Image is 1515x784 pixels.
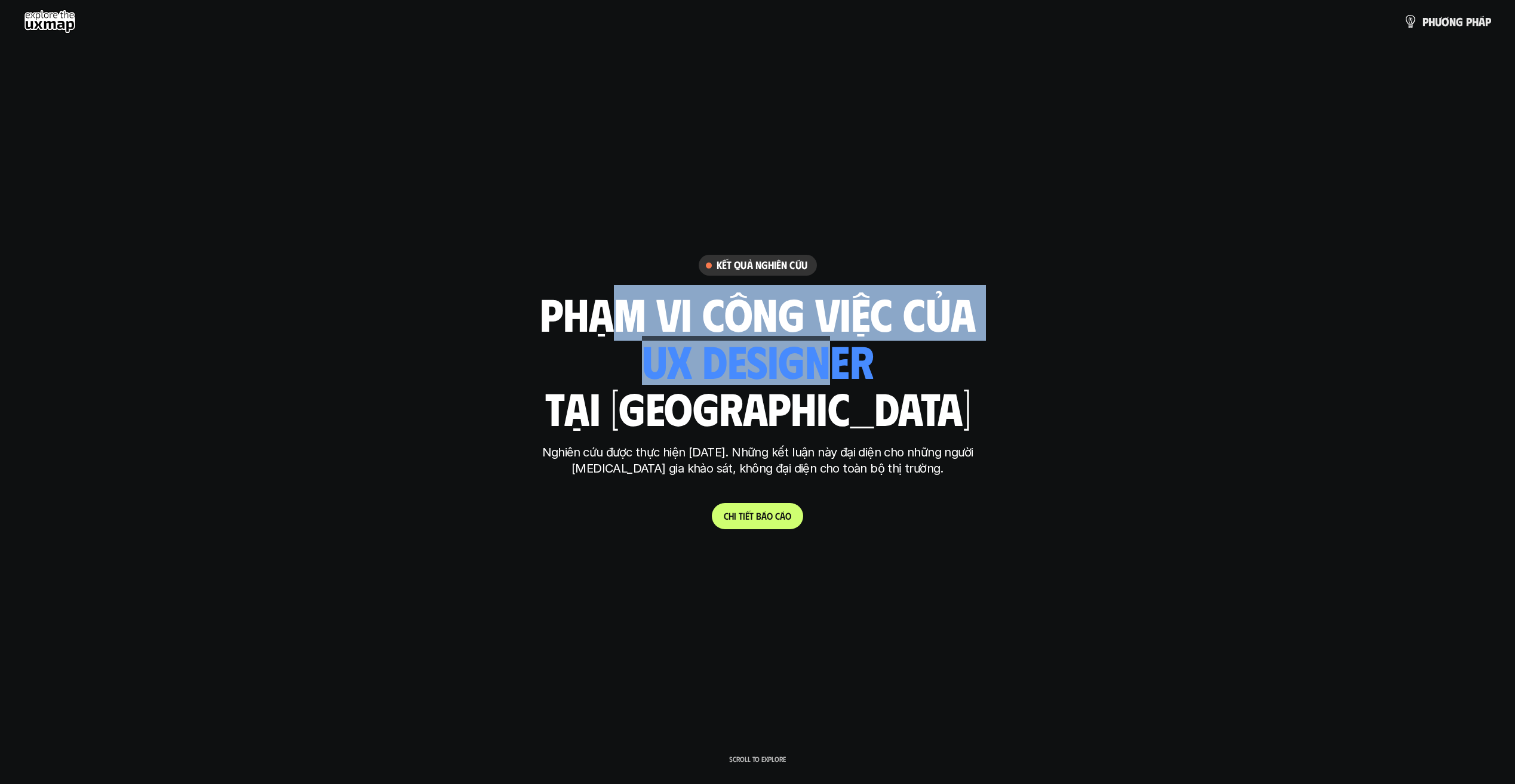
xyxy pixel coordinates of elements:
[749,510,754,521] span: t
[1466,15,1472,28] span: p
[1435,15,1442,28] span: ư
[724,510,729,521] span: C
[1442,15,1449,28] span: ơ
[540,288,976,338] h1: phạm vi công việc của
[729,510,734,521] span: h
[1485,15,1491,28] span: p
[545,382,970,433] h1: tại [GEOGRAPHIC_DATA]
[785,510,791,521] span: o
[767,510,773,521] span: o
[1422,15,1428,28] span: p
[756,510,761,521] span: b
[1479,15,1485,28] span: á
[729,755,786,763] p: Scroll to explore
[717,258,807,272] h6: Kết quả nghiên cứu
[1472,15,1479,28] span: h
[1403,10,1491,33] a: phươngpháp
[743,510,745,521] span: i
[1428,15,1435,28] span: h
[775,510,780,521] span: c
[712,503,803,529] a: Chitiếtbáocáo
[534,445,982,477] p: Nghiên cứu được thực hiện [DATE]. Những kết luận này đại diện cho những người [MEDICAL_DATA] gia ...
[745,510,749,521] span: ế
[1449,15,1456,28] span: n
[780,510,785,521] span: á
[734,510,736,521] span: i
[761,510,767,521] span: á
[1456,15,1463,28] span: g
[739,510,743,521] span: t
